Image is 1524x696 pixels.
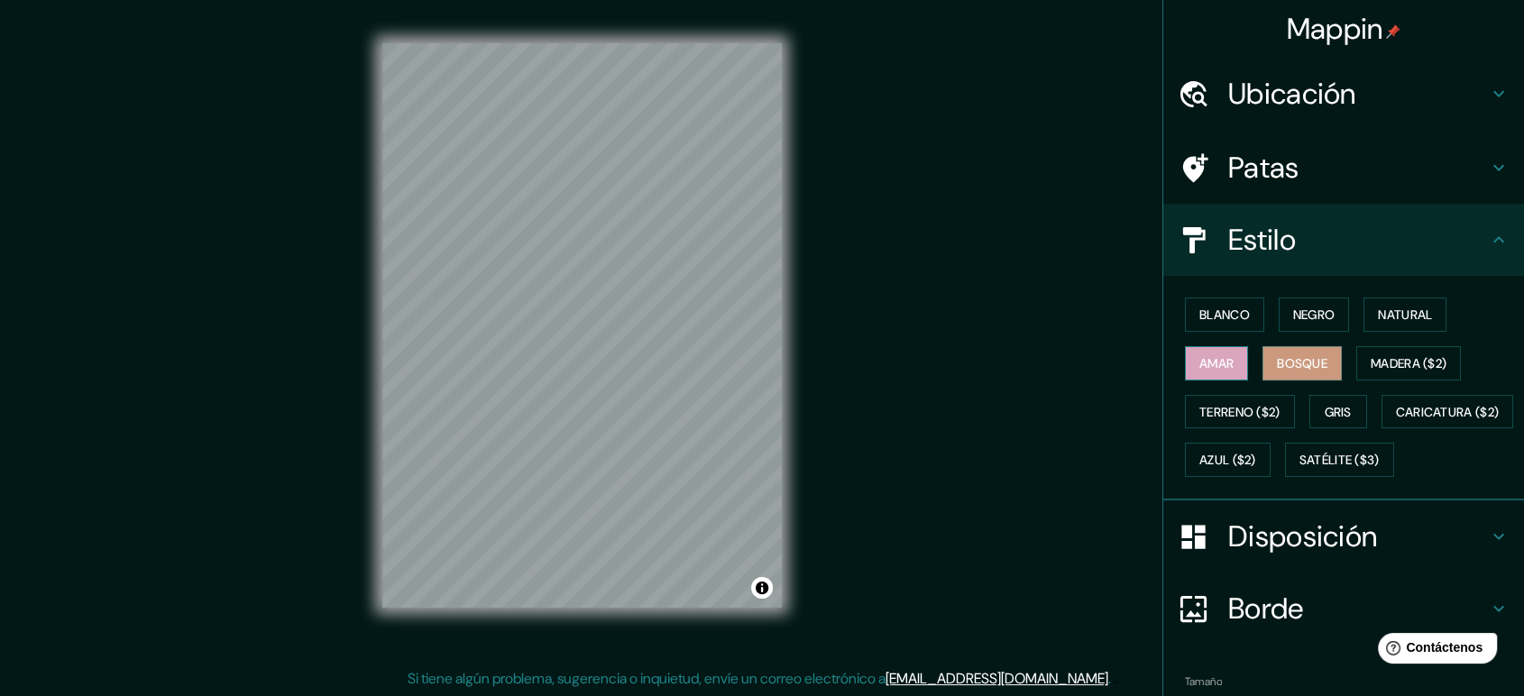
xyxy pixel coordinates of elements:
[1199,453,1256,469] font: Azul ($2)
[1163,58,1524,130] div: Ubicación
[886,669,1108,688] a: [EMAIL_ADDRESS][DOMAIN_NAME]
[1185,346,1248,380] button: Amar
[1396,404,1500,420] font: Caricatura ($2)
[1279,298,1350,332] button: Negro
[1163,500,1524,572] div: Disposición
[1199,404,1281,420] font: Terreno ($2)
[1163,204,1524,276] div: Estilo
[1262,346,1342,380] button: Bosque
[1285,443,1394,477] button: Satélite ($3)
[1363,626,1504,676] iframe: Lanzador de widgets de ayuda
[1185,395,1295,429] button: Terreno ($2)
[408,669,886,688] font: Si tiene algún problema, sugerencia o inquietud, envíe un correo electrónico a
[1386,24,1400,39] img: pin-icon.png
[751,577,773,599] button: Activar o desactivar atribución
[1199,355,1234,371] font: Amar
[1108,669,1111,688] font: .
[1228,149,1299,187] font: Patas
[1228,75,1356,113] font: Ubicación
[1228,590,1304,627] font: Borde
[1287,10,1383,48] font: Mappin
[1382,395,1514,429] button: Caricatura ($2)
[1185,443,1271,477] button: Azul ($2)
[1185,674,1222,689] font: Tamaño
[1309,395,1367,429] button: Gris
[1185,298,1264,332] button: Blanco
[1325,404,1352,420] font: Gris
[1163,572,1524,645] div: Borde
[1293,307,1336,323] font: Negro
[1228,221,1296,259] font: Estilo
[1163,132,1524,204] div: Patas
[1277,355,1327,371] font: Bosque
[382,43,782,608] canvas: Mapa
[1111,668,1114,688] font: .
[1299,453,1380,469] font: Satélite ($3)
[1378,307,1432,323] font: Natural
[1228,517,1377,555] font: Disposición
[1356,346,1461,380] button: Madera ($2)
[1114,668,1117,688] font: .
[1371,355,1446,371] font: Madera ($2)
[1199,307,1250,323] font: Blanco
[1363,298,1446,332] button: Natural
